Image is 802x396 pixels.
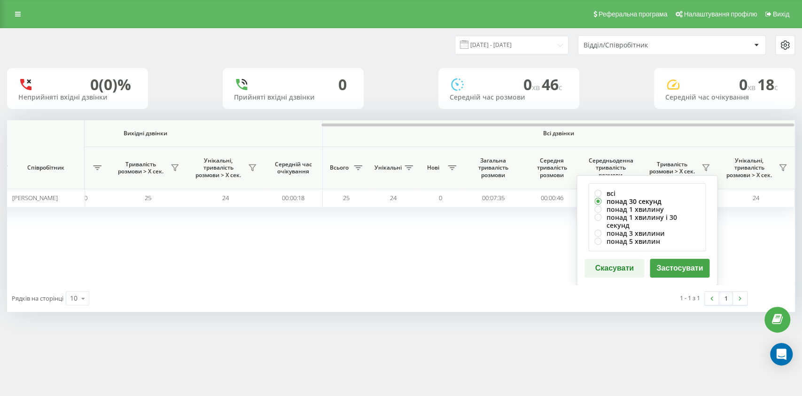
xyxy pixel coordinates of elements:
div: Прийняті вхідні дзвінки [234,93,352,101]
span: 18 [757,74,778,94]
span: Співробітник [15,164,76,171]
span: хв [747,82,757,93]
div: Неприйняті вхідні дзвінки [18,93,137,101]
span: Середньоденна тривалість розмови [588,157,633,179]
span: 0 [84,194,87,202]
span: 24 [390,194,397,202]
div: 0 (0)% [90,76,131,93]
span: Унікальні, тривалість розмови > Х сек. [191,157,245,179]
span: 25 [145,194,151,202]
label: всі [594,189,700,197]
td: 00:07:35 [464,189,522,207]
span: Унікальні, тривалість розмови > Х сек. [722,157,776,179]
span: c [559,82,562,93]
span: Всього [327,164,351,171]
span: Рядків на сторінці [12,294,63,303]
span: 25 [343,194,350,202]
span: Унікальні [374,164,402,171]
span: Середня тривалість розмови [529,157,574,179]
span: 46 [542,74,562,94]
td: 00:00:46 [522,189,581,207]
span: Тривалість розмови > Х сек. [645,161,699,175]
span: Загальна тривалість розмови [471,157,515,179]
span: Реферальна програма [599,10,668,18]
span: Налаштування профілю [684,10,757,18]
button: Скасувати [584,259,644,278]
div: Відділ/Співробітник [584,41,696,49]
label: понад 1 хвилину і 30 секунд [594,213,700,229]
span: [PERSON_NAME] [12,194,58,202]
span: c [774,82,778,93]
span: 0 [739,74,757,94]
div: 10 [70,294,78,303]
span: Нові [421,164,445,171]
span: хв [532,82,542,93]
span: Всі дзвінки [350,130,767,137]
label: понад 3 хвилини [594,229,700,237]
span: Тривалість розмови > Х сек. [114,161,168,175]
span: Вихід [773,10,789,18]
span: 0 [439,194,442,202]
button: Застосувати [650,259,709,278]
label: понад 5 хвилин [594,237,700,245]
label: понад 30 секунд [594,197,700,205]
span: Середній час очікування [271,161,315,175]
div: Середній час розмови [450,93,568,101]
div: Open Intercom Messenger [770,343,793,365]
label: понад 1 хвилину [594,205,700,213]
td: 00:00:18 [264,189,323,207]
span: 24 [222,194,229,202]
span: 0 [523,74,542,94]
span: 24 [753,194,759,202]
a: 1 [719,292,733,305]
div: 1 - 1 з 1 [680,293,700,303]
div: 0 [338,76,347,93]
div: Середній час очікування [665,93,784,101]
